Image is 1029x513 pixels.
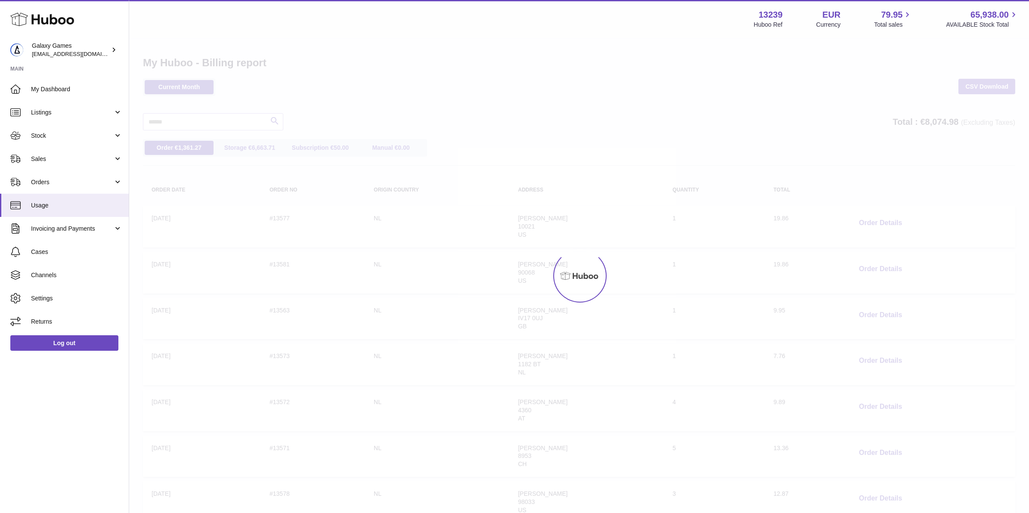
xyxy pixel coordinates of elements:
[759,9,783,21] strong: 13239
[946,21,1019,29] span: AVAILABLE Stock Total
[816,21,841,29] div: Currency
[970,9,1009,21] span: 65,938.00
[31,271,122,279] span: Channels
[31,108,113,117] span: Listings
[754,21,783,29] div: Huboo Ref
[31,225,113,233] span: Invoicing and Payments
[32,50,127,57] span: [EMAIL_ADDRESS][DOMAIN_NAME]
[31,248,122,256] span: Cases
[31,85,122,93] span: My Dashboard
[31,155,113,163] span: Sales
[874,9,912,29] a: 79.95 Total sales
[31,178,113,186] span: Orders
[31,294,122,303] span: Settings
[946,9,1019,29] a: 65,938.00 AVAILABLE Stock Total
[31,132,113,140] span: Stock
[31,201,122,210] span: Usage
[32,42,109,58] div: Galaxy Games
[10,43,23,56] img: internalAdmin-13239@internal.huboo.com
[31,318,122,326] span: Returns
[881,9,902,21] span: 79.95
[10,335,118,351] a: Log out
[822,9,840,21] strong: EUR
[874,21,912,29] span: Total sales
